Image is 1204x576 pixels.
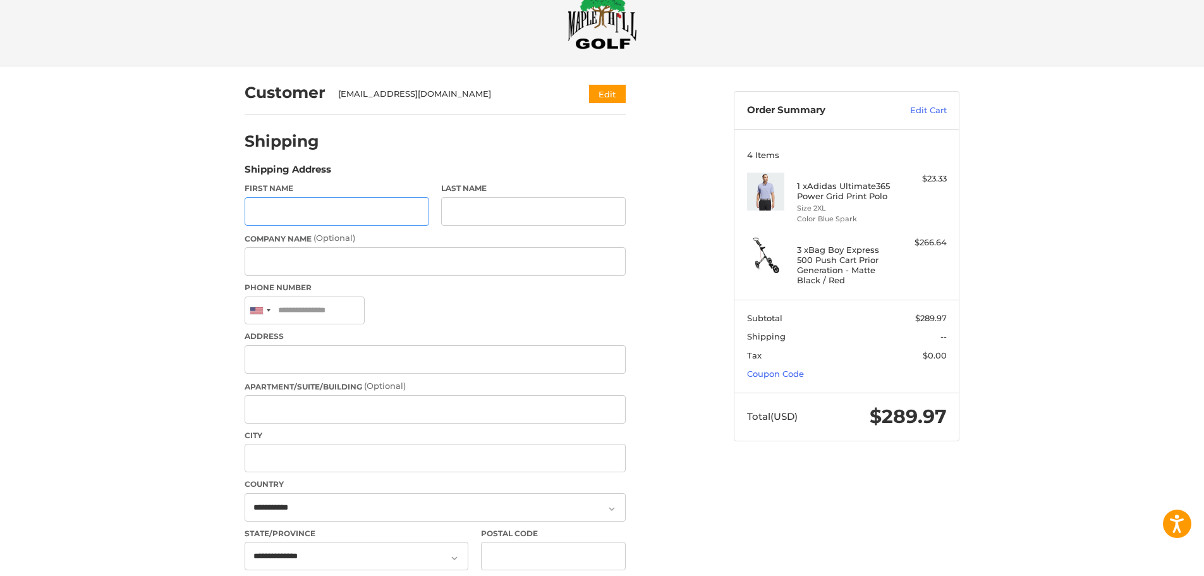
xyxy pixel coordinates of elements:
h3: Order Summary [747,104,883,117]
label: City [245,430,626,441]
h4: 1 x Adidas Ultimate365 Power Grid Print Polo [797,181,894,202]
div: [EMAIL_ADDRESS][DOMAIN_NAME] [338,88,565,101]
a: Coupon Code [747,369,804,379]
div: $23.33 [897,173,947,185]
div: $266.64 [897,236,947,249]
small: (Optional) [364,381,406,391]
span: $0.00 [923,350,947,360]
label: State/Province [245,528,468,539]
label: Address [245,331,626,342]
label: Apartment/Suite/Building [245,380,626,393]
span: $289.97 [870,405,947,428]
span: Total (USD) [747,410,798,422]
a: Edit Cart [883,104,947,117]
span: $289.97 [915,313,947,323]
label: Country [245,479,626,490]
h3: 4 Items [747,150,947,160]
span: Shipping [747,331,786,341]
small: (Optional) [313,233,355,243]
button: Edit [589,85,626,103]
label: Phone Number [245,282,626,293]
span: Tax [747,350,762,360]
h4: 3 x Bag Boy Express 500 Push Cart Prior Generation - Matte Black / Red [797,245,894,286]
label: Last Name [441,183,626,194]
div: United States: +1 [245,297,274,324]
span: Subtotal [747,313,782,323]
label: First Name [245,183,429,194]
h2: Shipping [245,132,319,151]
label: Postal Code [481,528,626,539]
li: Color Blue Spark [797,214,894,224]
legend: Shipping Address [245,162,331,183]
li: Size 2XL [797,203,894,214]
span: -- [940,331,947,341]
h2: Customer [245,83,325,102]
label: Company Name [245,232,626,245]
